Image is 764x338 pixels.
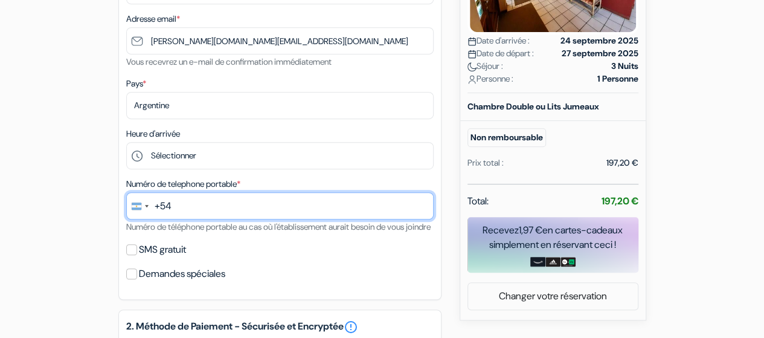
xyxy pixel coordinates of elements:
small: Non remboursable [467,128,546,147]
label: Pays [126,77,146,90]
label: Adresse email [126,13,180,25]
strong: 1 Personne [597,73,638,85]
img: calendar.svg [467,50,477,59]
strong: 27 septembre 2025 [562,47,638,60]
div: Prix total : [467,157,504,169]
a: Changer votre réservation [468,285,638,308]
img: moon.svg [467,62,477,71]
div: Recevez en cartes-cadeaux simplement en réservant ceci ! [467,223,638,252]
b: Chambre Double ou Lits Jumeaux [467,101,599,112]
button: Change country, selected Argentina (+54) [127,193,172,219]
span: Total: [467,194,489,209]
strong: 3 Nuits [611,60,638,73]
div: +54 [155,199,172,213]
h5: 2. Méthode de Paiement - Sécurisée et Encryptée [126,320,434,334]
img: user_icon.svg [467,75,477,84]
span: 1,97 € [519,224,542,236]
label: Heure d'arrivée [126,128,180,140]
input: Entrer adresse e-mail [126,27,434,54]
img: uber-uber-eats-card.png [560,257,576,267]
label: SMS gratuit [139,241,186,258]
span: Séjour : [467,60,503,73]
label: Numéro de telephone portable [126,178,240,190]
span: Date de départ : [467,47,534,60]
img: calendar.svg [467,37,477,46]
img: adidas-card.png [545,257,560,267]
img: amazon-card-no-text.png [530,257,545,267]
strong: 24 septembre 2025 [560,34,638,47]
small: Numéro de téléphone portable au cas où l'établissement aurait besoin de vous joindre [126,221,431,232]
small: Vous recevrez un e-mail de confirmation immédiatement [126,56,332,67]
a: error_outline [344,320,358,334]
strong: 197,20 € [602,195,638,207]
span: Date d'arrivée : [467,34,530,47]
div: 197,20 € [606,157,638,169]
label: Demandes spéciales [139,265,225,282]
span: Personne : [467,73,513,85]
